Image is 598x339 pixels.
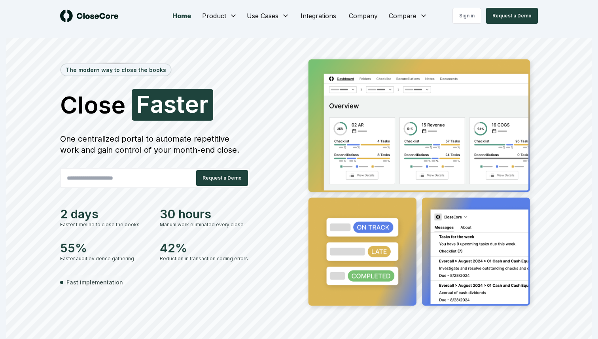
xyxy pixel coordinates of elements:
[150,92,164,116] span: a
[60,255,150,262] div: Faster audit evidence gathering
[343,8,384,24] a: Company
[197,8,242,24] button: Product
[164,92,176,116] span: s
[160,255,250,262] div: Reduction in transaction coding errors
[60,133,250,155] div: One centralized portal to automate repetitive work and gain control of your month-end close.
[60,93,125,117] span: Close
[202,11,226,21] span: Product
[389,11,416,21] span: Compare
[185,92,199,116] span: e
[247,11,278,21] span: Use Cases
[166,8,197,24] a: Home
[486,8,538,24] button: Request a Demo
[160,221,250,228] div: Manual work eliminated every close
[294,8,343,24] a: Integrations
[160,207,250,221] div: 30 hours
[196,170,248,186] button: Request a Demo
[242,8,294,24] button: Use Cases
[176,92,185,116] span: t
[136,92,150,116] span: F
[60,221,150,228] div: Faster timeline to close the books
[302,54,538,314] img: Jumbotron
[199,92,208,116] span: r
[60,207,150,221] div: 2 days
[60,241,150,255] div: 55%
[452,8,481,24] a: Sign in
[384,8,432,24] button: Compare
[60,9,119,22] img: logo
[61,64,171,76] div: The modern way to close the books
[160,241,250,255] div: 42%
[66,278,123,286] span: Fast implementation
